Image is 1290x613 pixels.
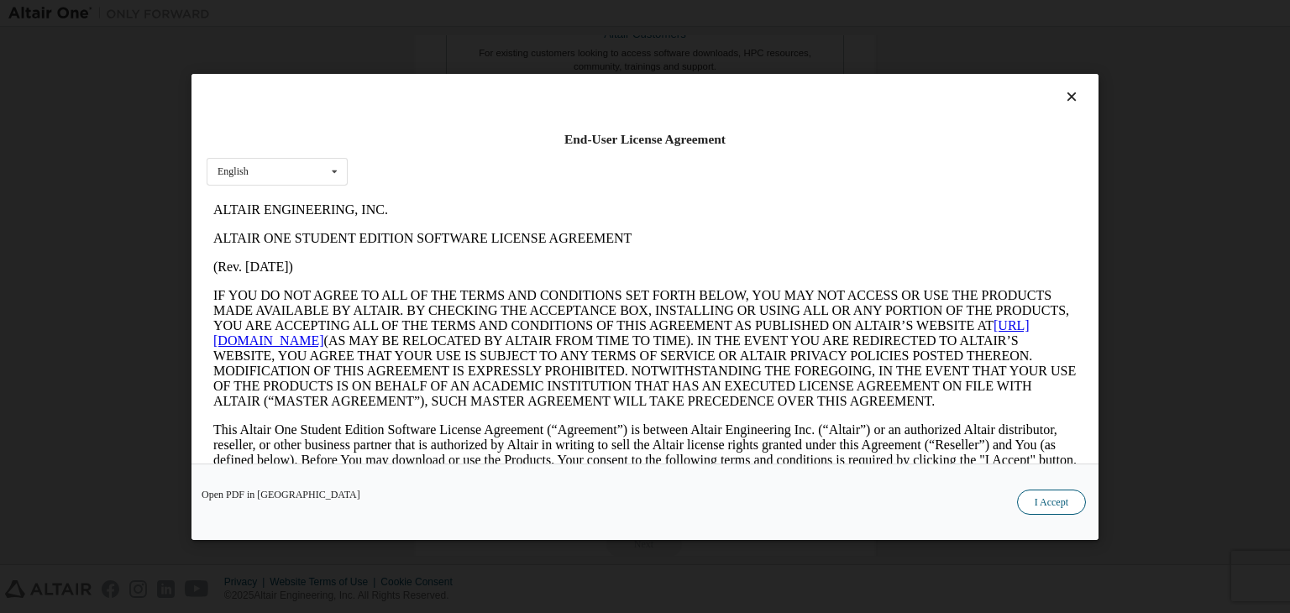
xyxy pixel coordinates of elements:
[7,35,870,50] p: ALTAIR ONE STUDENT EDITION SOFTWARE LICENSE AGREEMENT
[207,131,1083,148] div: End-User License Agreement
[7,123,823,152] a: [URL][DOMAIN_NAME]
[7,64,870,79] p: (Rev. [DATE])
[7,227,870,287] p: This Altair One Student Edition Software License Agreement (“Agreement”) is between Altair Engine...
[1017,490,1086,515] button: I Accept
[202,490,360,500] a: Open PDF in [GEOGRAPHIC_DATA]
[218,166,249,176] div: English
[7,92,870,213] p: IF YOU DO NOT AGREE TO ALL OF THE TERMS AND CONDITIONS SET FORTH BELOW, YOU MAY NOT ACCESS OR USE...
[7,7,870,22] p: ALTAIR ENGINEERING, INC.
